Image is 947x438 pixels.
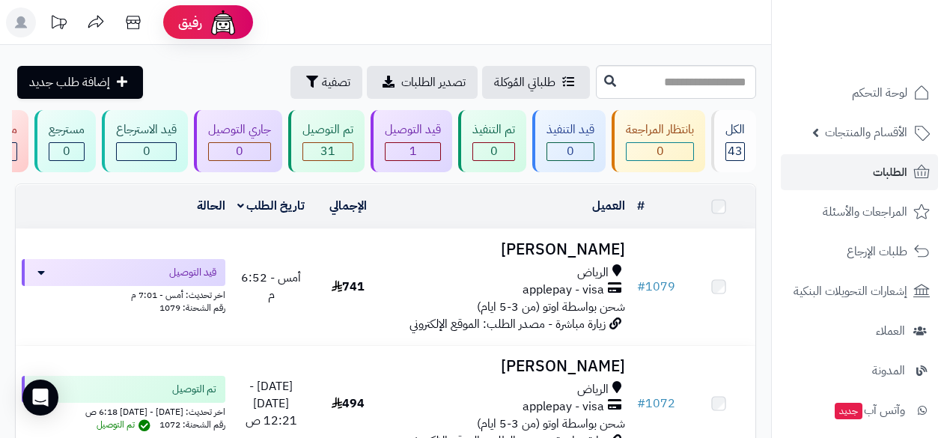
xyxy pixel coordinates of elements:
a: قيد التنفيذ 0 [529,110,609,172]
span: 0 [490,142,498,160]
a: العميل [592,197,625,215]
img: logo-2.png [845,16,933,48]
span: رفيق [178,13,202,31]
span: 0 [63,142,70,160]
div: اخر تحديث: أمس - 7:01 م [22,286,225,302]
span: إضافة طلب جديد [29,73,110,91]
div: بانتظار المراجعة [626,121,694,139]
span: أمس - 6:52 م [241,269,301,304]
a: إضافة طلب جديد [17,66,143,99]
span: 0 [657,142,664,160]
a: قيد التوصيل 1 [368,110,455,172]
a: بانتظار المراجعة 0 [609,110,708,172]
span: 31 [320,142,335,160]
span: وآتس آب [833,400,905,421]
span: رقم الشحنة: 1072 [159,418,225,431]
span: 741 [332,278,365,296]
span: شحن بواسطة اوتو (من 3-5 ايام) [477,415,625,433]
span: تصدير الطلبات [401,73,466,91]
div: جاري التوصيل [208,121,271,139]
span: 1 [409,142,417,160]
span: تم التوصيل [97,418,154,431]
a: إشعارات التحويلات البنكية [781,273,938,309]
div: قيد التنفيذ [546,121,594,139]
a: الطلبات [781,154,938,190]
a: تصدير الطلبات [367,66,478,99]
span: تم التوصيل [172,382,216,397]
span: إشعارات التحويلات البنكية [794,281,907,302]
a: الحالة [197,197,225,215]
span: # [637,278,645,296]
div: 0 [473,143,514,160]
a: مسترجع 0 [31,110,99,172]
div: قيد الاسترجاع [116,121,177,139]
div: الكل [725,121,745,139]
a: طلباتي المُوكلة [482,66,590,99]
span: طلبات الإرجاع [847,241,907,262]
h3: [PERSON_NAME] [391,358,625,375]
span: 0 [143,142,150,160]
span: الرياض [577,264,609,282]
span: طلباتي المُوكلة [494,73,555,91]
span: applepay - visa [523,282,604,299]
span: 0 [567,142,574,160]
span: جديد [835,403,862,419]
span: شحن بواسطة اوتو (من 3-5 ايام) [477,298,625,316]
a: تم التوصيل 31 [285,110,368,172]
a: تحديثات المنصة [40,7,77,41]
a: تاريخ الطلب [237,197,305,215]
div: قيد التوصيل [385,121,441,139]
span: لوحة التحكم [852,82,907,103]
img: ai-face.png [208,7,238,37]
span: زيارة مباشرة - مصدر الطلب: الموقع الإلكتروني [409,315,606,333]
span: applepay - visa [523,398,604,416]
a: الإجمالي [329,197,367,215]
div: تم التوصيل [302,121,353,139]
span: 0 [236,142,243,160]
div: 1 [386,143,440,160]
div: مسترجع [49,121,85,139]
a: المدونة [781,353,938,389]
div: 0 [547,143,594,160]
a: تم التنفيذ 0 [455,110,529,172]
a: الكل43 [708,110,759,172]
span: 43 [728,142,743,160]
a: جاري التوصيل 0 [191,110,285,172]
h3: [PERSON_NAME] [391,241,625,258]
a: العملاء [781,313,938,349]
a: لوحة التحكم [781,75,938,111]
a: طلبات الإرجاع [781,234,938,270]
div: 31 [303,143,353,160]
span: الطلبات [873,162,907,183]
span: قيد التوصيل [169,265,216,280]
span: [DATE] - [DATE] 12:21 ص [246,377,297,430]
div: اخر تحديث: [DATE] - [DATE] 6:18 ص [22,403,225,419]
a: وآتس آبجديد [781,392,938,428]
div: 0 [627,143,693,160]
div: 0 [49,143,84,160]
span: الرياض [577,381,609,398]
div: 0 [117,143,176,160]
button: تصفية [290,66,362,99]
span: رقم الشحنة: 1079 [159,301,225,314]
span: تصفية [322,73,350,91]
span: # [637,395,645,413]
a: # [637,197,645,215]
span: المدونة [872,360,905,381]
div: Open Intercom Messenger [22,380,58,416]
a: #1072 [637,395,675,413]
span: المراجعات والأسئلة [823,201,907,222]
span: 494 [332,395,365,413]
a: #1079 [637,278,675,296]
div: تم التنفيذ [472,121,515,139]
span: العملاء [876,320,905,341]
div: 0 [209,143,270,160]
a: المراجعات والأسئلة [781,194,938,230]
a: قيد الاسترجاع 0 [99,110,191,172]
span: الأقسام والمنتجات [825,122,907,143]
